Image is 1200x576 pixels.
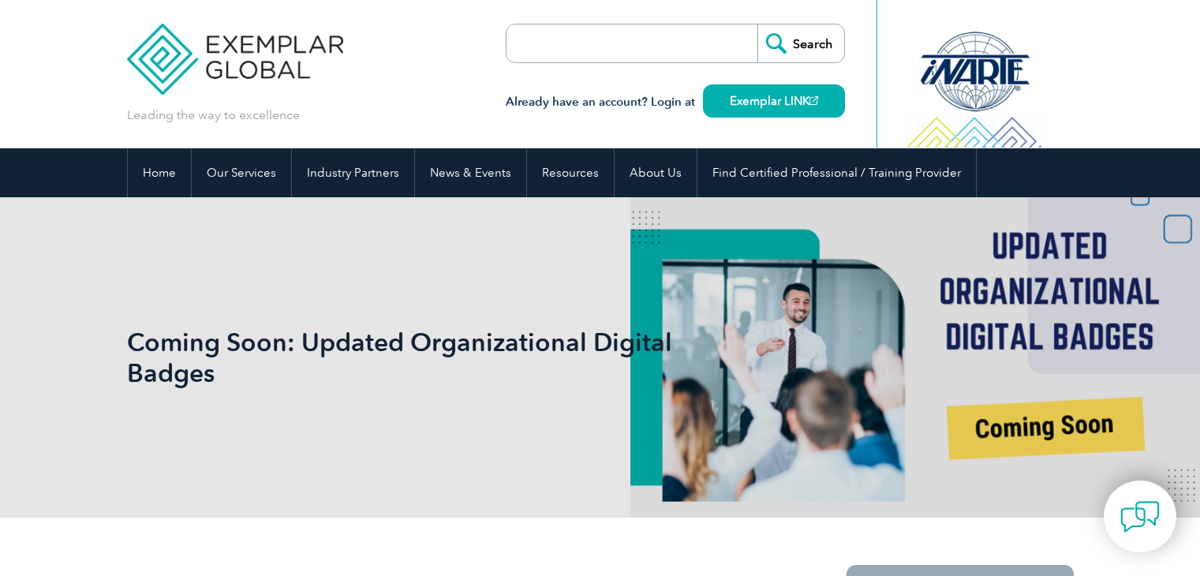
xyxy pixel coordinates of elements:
[415,148,526,197] a: News & Events
[292,148,414,197] a: Industry Partners
[615,148,697,197] a: About Us
[697,148,976,197] a: Find Certified Professional / Training Provider
[703,84,845,118] a: Exemplar LINK
[1120,497,1160,537] img: contact-chat.png
[127,327,733,388] h1: Coming Soon: Updated Organizational Digital Badges
[809,96,818,105] img: open_square.png
[128,148,191,197] a: Home
[192,148,291,197] a: Our Services
[127,107,300,124] p: Leading the way to excellence
[527,148,614,197] a: Resources
[506,92,845,112] h3: Already have an account? Login at
[757,24,844,62] input: Search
